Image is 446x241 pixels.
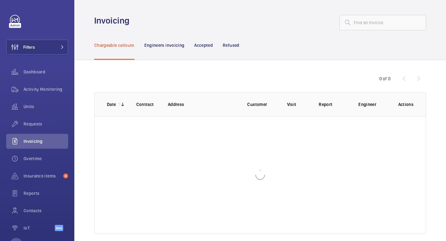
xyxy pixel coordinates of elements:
[24,156,68,162] span: Overtime
[24,86,68,92] span: Activity Monitoring
[107,101,116,107] p: Date
[63,173,68,178] span: 6
[287,101,309,107] p: Visit
[24,190,68,196] span: Reports
[339,15,426,30] input: Find an invoice
[24,121,68,127] span: Requests
[24,225,55,231] span: IoT
[23,44,35,50] span: Filters
[94,15,133,26] h1: Invoicing
[55,225,63,231] span: Beta
[24,103,68,110] span: Units
[24,208,68,214] span: Contacts
[168,101,237,107] p: Address
[358,101,388,107] p: Engineer
[379,76,391,82] div: 0 of 0
[247,101,277,107] p: Customer
[136,101,158,107] p: Contract
[94,42,134,48] p: Chargeable callouts
[24,69,68,75] span: Dashboard
[398,101,413,107] p: Actions
[223,42,239,48] p: Refused
[6,40,68,55] button: Filters
[194,42,213,48] p: Accepted
[24,138,68,144] span: Invoicing
[319,101,348,107] p: Report
[144,42,185,48] p: Engineers invoicing
[24,173,61,179] span: Insurance items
